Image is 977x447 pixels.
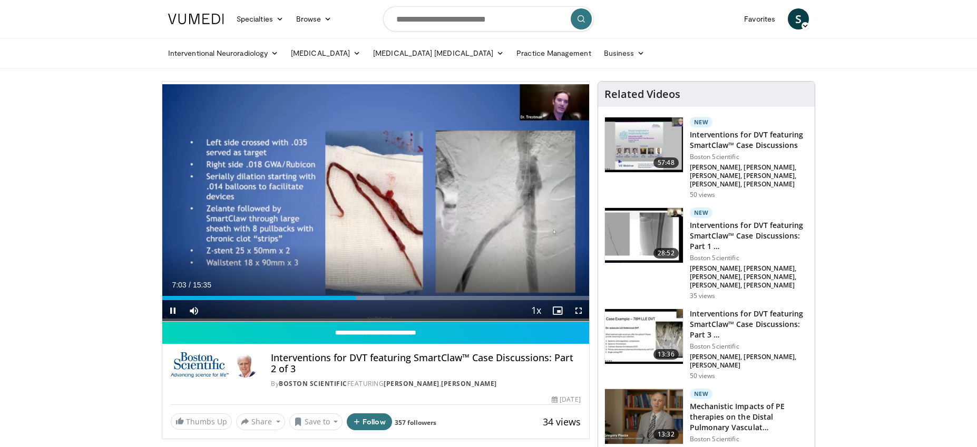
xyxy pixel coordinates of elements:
[653,157,679,168] span: 57:48
[690,389,713,399] p: New
[271,352,580,375] h4: Interventions for DVT featuring SmartClaw™ Case Discussions: Part 2 of 3
[547,300,568,321] button: Enable picture-in-picture mode
[598,43,651,64] a: Business
[172,281,186,289] span: 7:03
[279,379,347,388] a: Boston Scientific
[290,8,338,29] a: Browse
[162,300,183,321] button: Pause
[347,413,392,430] button: Follow
[690,207,713,218] p: New
[384,379,439,388] a: [PERSON_NAME]
[526,300,547,321] button: Playback Rate
[162,296,589,300] div: Progress Bar
[690,130,808,151] h3: Interventions for DVT featuring SmartClaw™ Case Discussions
[193,281,211,289] span: 15:35
[543,415,581,428] span: 34 views
[171,352,229,378] img: Boston Scientific
[236,413,285,430] button: Share
[568,300,589,321] button: Fullscreen
[604,117,808,199] a: 57:48 New Interventions for DVT featuring SmartClaw™ Case Discussions Boston Scientific [PERSON_N...
[605,389,683,444] img: 4caf57cf-5f7b-481c-8355-26418ca1cbc4.150x105_q85_crop-smart_upscale.jpg
[171,413,232,430] a: Thumbs Up
[788,8,809,29] a: S
[441,379,497,388] a: [PERSON_NAME]
[690,372,716,380] p: 50 views
[690,220,808,252] h3: Interventions for DVT featuring SmartClaw™ Case Discussions: Part 1 …
[653,248,679,259] span: 28:52
[690,353,808,370] p: [PERSON_NAME], [PERSON_NAME], [PERSON_NAME]
[605,208,683,263] img: 8e34a565-0f1f-4312-bf6d-12e5c78bba72.150x105_q85_crop-smart_upscale.jpg
[690,292,716,300] p: 35 views
[510,43,597,64] a: Practice Management
[230,8,290,29] a: Specialties
[690,342,808,351] p: Boston Scientific
[168,14,224,24] img: VuMedi Logo
[162,43,285,64] a: Interventional Neuroradiology
[552,395,580,404] div: [DATE]
[690,309,808,340] h3: Interventions for DVT featuring SmartClaw™ Case Discussions: Part 3 …
[189,281,191,289] span: /
[690,163,808,188] p: [PERSON_NAME], [PERSON_NAME], [PERSON_NAME], [PERSON_NAME], [PERSON_NAME], [PERSON_NAME]
[690,435,808,443] p: Boston Scientific
[395,418,436,427] a: 357 followers
[162,82,589,322] video-js: Video Player
[690,264,808,290] p: [PERSON_NAME], [PERSON_NAME], [PERSON_NAME], [PERSON_NAME], [PERSON_NAME], [PERSON_NAME]
[605,309,683,364] img: c7c8053f-07ab-4f92-a446-8a4fb167e281.150x105_q85_crop-smart_upscale.jpg
[690,153,808,161] p: Boston Scientific
[289,413,343,430] button: Save to
[233,352,258,378] img: Avatar
[383,6,594,32] input: Search topics, interventions
[653,349,679,360] span: 13:36
[285,43,367,64] a: [MEDICAL_DATA]
[690,401,808,433] h3: Mechanistic Impacts of PE therapies on the Distal Pulmonary Vasculat…
[604,309,808,380] a: 13:36 Interventions for DVT featuring SmartClaw™ Case Discussions: Part 3 … Boston Scientific [PE...
[690,191,716,199] p: 50 views
[653,429,679,440] span: 13:32
[604,207,808,300] a: 28:52 New Interventions for DVT featuring SmartClaw™ Case Discussions: Part 1 … Boston Scientific...
[604,88,680,101] h4: Related Videos
[738,8,781,29] a: Favorites
[271,379,580,389] div: By FEATURING ,
[367,43,510,64] a: [MEDICAL_DATA] [MEDICAL_DATA]
[605,117,683,172] img: f80d5c17-e695-4770-8d66-805e03df8342.150x105_q85_crop-smart_upscale.jpg
[690,254,808,262] p: Boston Scientific
[183,300,204,321] button: Mute
[690,117,713,127] p: New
